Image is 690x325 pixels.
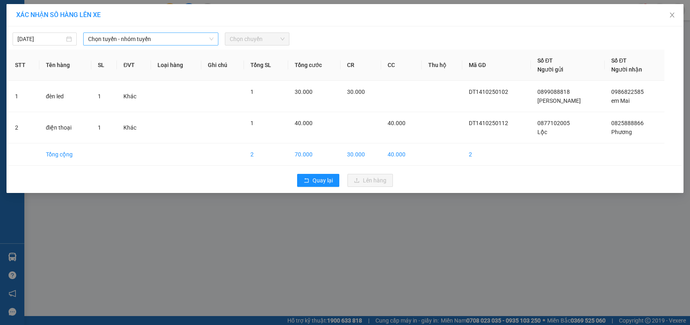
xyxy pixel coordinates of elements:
span: Số ĐT [537,57,553,64]
th: Tổng SL [244,50,288,81]
span: Người gửi [537,66,563,73]
td: 2 [462,143,531,166]
span: DT1410250102 [469,89,508,95]
th: SL [91,50,117,81]
th: CC [381,50,422,81]
span: 30.000 [347,89,365,95]
th: Tổng cước [288,50,341,81]
td: Khác [117,112,151,143]
span: Phương [611,129,632,135]
span: Chuyển phát nhanh: [GEOGRAPHIC_DATA] - [GEOGRAPHIC_DATA] [5,35,75,64]
strong: CÔNG TY TNHH DỊCH VỤ DU LỊCH THỜI ĐẠI [7,6,73,33]
span: down [209,37,214,41]
input: 14/10/2025 [17,35,65,43]
th: Thu hộ [422,50,463,81]
td: điện thoại [39,112,91,143]
td: 2 [244,143,288,166]
td: 1 [9,81,39,112]
td: đèn led [39,81,91,112]
img: logo [3,29,4,70]
span: 1 [98,124,101,131]
span: 1 [250,89,254,95]
span: 30.000 [295,89,313,95]
th: Tên hàng [39,50,91,81]
span: Quay lại [313,176,333,185]
button: Close [661,4,684,27]
td: Khác [117,81,151,112]
td: 40.000 [381,143,422,166]
button: uploadLên hàng [347,174,393,187]
td: 2 [9,112,39,143]
span: 0986822585 [611,89,644,95]
td: 70.000 [288,143,341,166]
span: DT1410250112 [469,120,508,126]
th: ĐVT [117,50,151,81]
span: rollback [304,178,309,184]
span: Chọn tuyến - nhóm tuyến [88,33,213,45]
span: 40.000 [388,120,405,126]
span: 1 [250,120,254,126]
span: 0899088818 [537,89,570,95]
span: Lộc [537,129,547,135]
span: Người nhận [611,66,642,73]
span: Chọn chuyến [230,33,284,45]
span: em Mai [611,97,630,104]
span: XÁC NHẬN SỐ HÀNG LÊN XE [16,11,101,19]
span: 40.000 [295,120,313,126]
th: Mã GD [462,50,531,81]
span: 1 [98,93,101,100]
span: DT1410250112 [76,54,124,63]
span: Số ĐT [611,57,627,64]
span: close [669,12,675,18]
th: STT [9,50,39,81]
th: Ghi chú [201,50,244,81]
span: [PERSON_NAME] [537,97,581,104]
td: 30.000 [341,143,381,166]
th: Loại hàng [151,50,201,81]
button: rollbackQuay lại [297,174,339,187]
th: CR [341,50,381,81]
span: 0825888866 [611,120,644,126]
span: 0877102005 [537,120,570,126]
td: Tổng cộng [39,143,91,166]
